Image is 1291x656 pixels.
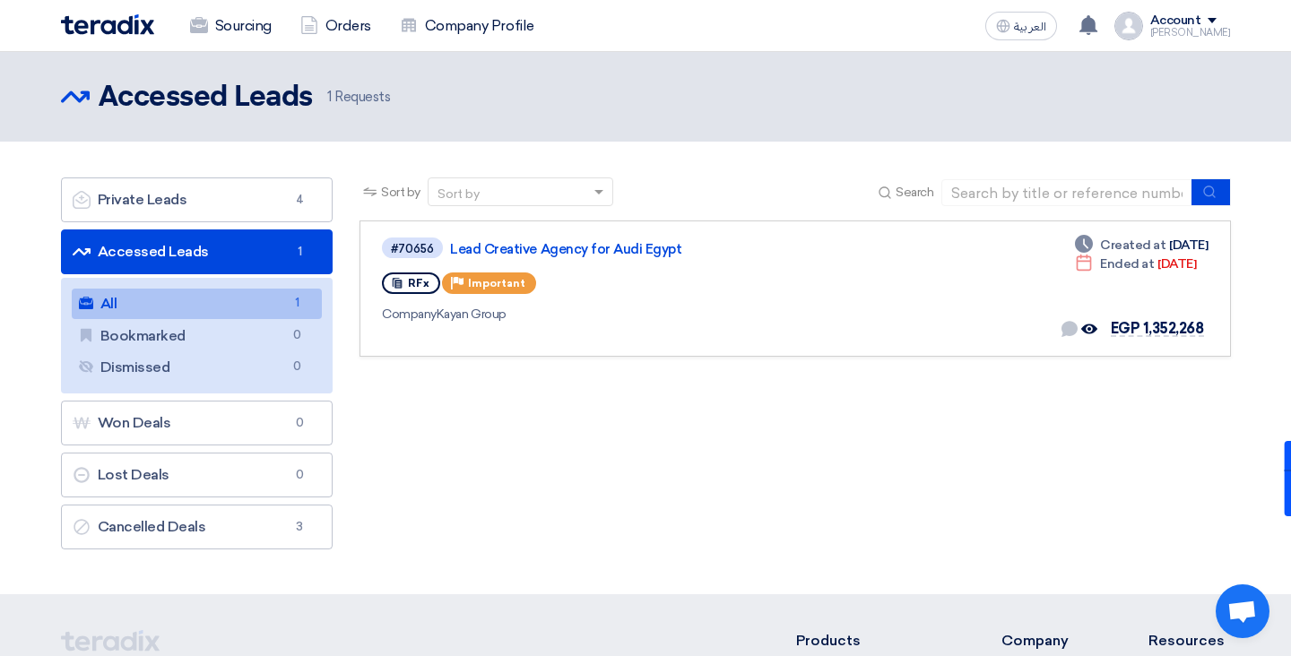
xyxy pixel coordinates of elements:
[391,243,434,255] div: #70656
[286,358,308,376] span: 0
[1150,28,1231,38] div: [PERSON_NAME]
[1150,13,1201,29] div: Account
[796,630,948,652] li: Products
[408,277,429,289] span: RFx
[61,505,334,549] a: Cancelled Deals3
[1148,630,1231,652] li: Resources
[896,183,933,202] span: Search
[61,401,334,445] a: Won Deals0
[61,14,154,35] img: Teradix logo
[1100,255,1154,273] span: Ended at
[72,321,323,351] a: Bookmarked
[286,294,308,313] span: 1
[61,453,334,497] a: Lost Deals0
[286,6,386,46] a: Orders
[1114,12,1143,40] img: profile_test.png
[327,87,391,108] span: Requests
[72,289,323,319] a: All
[382,305,902,324] div: Kayan Group
[1014,21,1046,33] span: العربية
[941,179,1192,206] input: Search by title or reference number
[985,12,1057,40] button: العربية
[61,177,334,222] a: Private Leads4
[1216,584,1269,638] a: Open chat
[382,306,437,322] span: Company
[289,414,310,432] span: 0
[72,352,323,383] a: Dismissed
[1075,236,1208,255] div: [DATE]
[176,6,286,46] a: Sourcing
[386,6,549,46] a: Company Profile
[289,466,310,484] span: 0
[289,191,310,209] span: 4
[381,183,420,202] span: Sort by
[286,326,308,345] span: 0
[1001,630,1095,652] li: Company
[327,89,332,105] span: 1
[289,518,310,536] span: 3
[468,277,525,289] span: Important
[1075,255,1196,273] div: [DATE]
[61,229,334,274] a: Accessed Leads1
[450,241,898,257] a: Lead Creative Agency for Audi Egypt
[99,80,313,116] h2: Accessed Leads
[289,243,310,261] span: 1
[438,185,480,203] div: Sort by
[1100,236,1165,255] span: Created at
[1111,320,1204,337] span: EGP 1,352,268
